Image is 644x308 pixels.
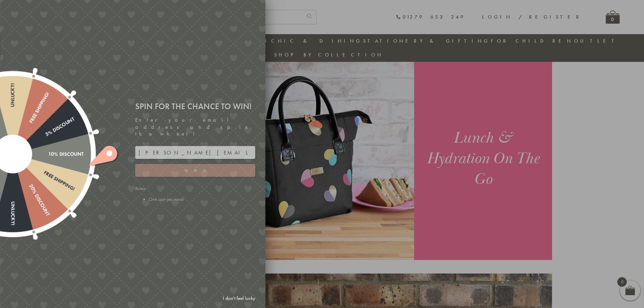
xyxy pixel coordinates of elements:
a: I don't feel lucky [219,292,259,305]
div: Spin for the chance to win! [135,101,255,112]
div: Free shipping! [11,151,75,192]
div: 10% Discount [13,151,84,157]
div: Free shipping! [10,91,51,155]
div: Unlucky! [10,83,16,154]
div: Unlucky! [10,154,16,225]
div: 20% Discount [10,152,51,217]
div: Rules: [135,185,255,202]
div: 5% Discount [11,116,75,157]
div: Enter your email address and spin the wheel! [135,117,255,138]
input: Your email [135,146,255,159]
li: One spin per email [149,196,255,202]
